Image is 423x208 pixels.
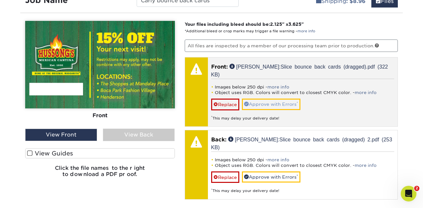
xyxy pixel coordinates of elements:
div: This may delay your delivery date! [211,110,395,121]
a: [PERSON_NAME]:Slice bounce back cards (dragged) 2.pdf (253 KB) [211,136,392,150]
a: more info [267,157,289,162]
div: Front [25,108,175,123]
a: Approve with Errors* [242,171,300,183]
a: [PERSON_NAME]:Slice bounce back cards (dragged).pdf (322 KB) [211,64,388,77]
div: View Front [25,129,97,141]
li: Images below 250 dpi - [211,84,395,90]
li: Images below 250 dpi - [211,157,395,163]
strong: Your files including bleed should be: " x " [185,22,304,27]
a: Replace [211,171,239,183]
small: *Additional bleed or crop marks may trigger a file warning – [185,29,315,33]
li: Object uses RGB. Colors will convert to closest CMYK color. - [211,90,395,95]
a: more info [297,29,315,33]
a: more info [267,85,289,89]
li: Object uses RGB. Colors will convert to closest CMYK color. - [211,163,395,168]
p: All files are inspected by a member of our processing team prior to production. [185,40,398,52]
div: This may delay your delivery date! [211,183,395,194]
span: Back: [211,136,227,143]
a: more info [355,90,377,95]
span: 2.125 [270,22,282,27]
label: View Guides [25,148,175,158]
span: 3.625 [288,22,301,27]
iframe: Intercom live chat [401,186,416,201]
a: Approve with Errors* [242,99,300,110]
span: 2 [414,186,419,191]
div: View Back [103,129,175,141]
a: more info [355,163,377,168]
span: Front: [211,64,228,70]
h6: Click the file names to the right to download a PDF proof. [25,165,175,183]
a: Replace [211,99,239,110]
